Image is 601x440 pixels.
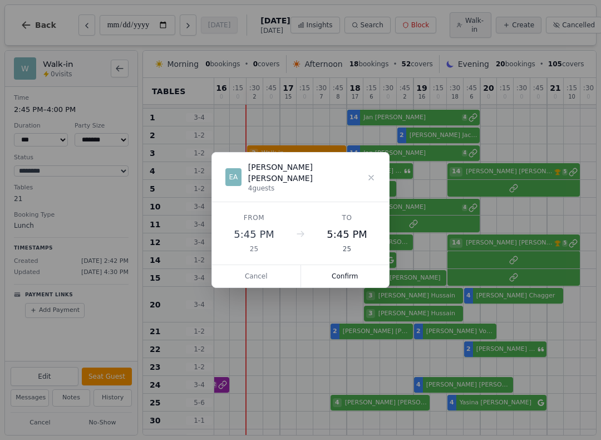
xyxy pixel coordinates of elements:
div: 25 [225,245,283,253]
button: Cancel [212,265,301,287]
div: 4 guests [248,184,367,193]
div: 25 [318,245,376,253]
div: [PERSON_NAME] [PERSON_NAME] [248,162,367,184]
button: Confirm [301,265,390,287]
div: To [318,213,376,222]
div: 5:45 PM [318,227,376,242]
div: From [225,213,283,222]
div: 5:45 PM [225,227,283,242]
div: EA [225,168,242,186]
